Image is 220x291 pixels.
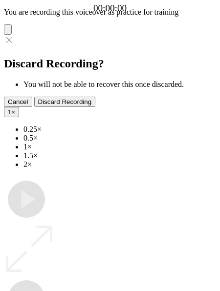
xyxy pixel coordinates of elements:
button: 1× [4,107,19,117]
p: You are recording this voiceover as practice for training [4,8,216,17]
button: Discard Recording [34,97,96,107]
button: Cancel [4,97,32,107]
li: 0.25× [23,125,216,134]
span: 1 [8,108,11,116]
a: 00:00:00 [93,3,127,14]
h2: Discard Recording? [4,57,216,70]
li: You will not be able to recover this once discarded. [23,80,216,89]
li: 2× [23,160,216,169]
li: 0.5× [23,134,216,143]
li: 1.5× [23,151,216,160]
li: 1× [23,143,216,151]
